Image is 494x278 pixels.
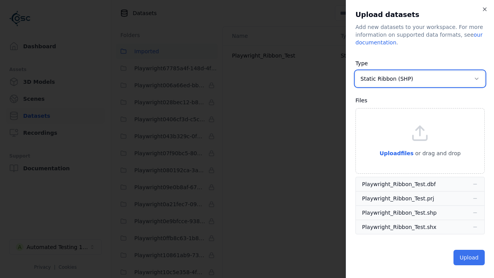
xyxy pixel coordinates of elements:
[355,9,485,20] h2: Upload datasets
[362,223,436,231] div: Playwright_Ribbon_Test.shx
[355,60,368,66] label: Type
[414,149,461,158] p: or drag and drop
[362,180,436,188] div: Playwright_Ribbon_Test.dbf
[355,97,367,103] label: Files
[362,209,436,217] div: Playwright_Ribbon_Test.shp
[362,195,434,202] div: Playwright_Ribbon_Test.prj
[355,23,485,46] div: Add new datasets to your workspace. For more information on supported data formats, see .
[379,150,413,156] span: Upload files
[453,250,485,265] button: Upload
